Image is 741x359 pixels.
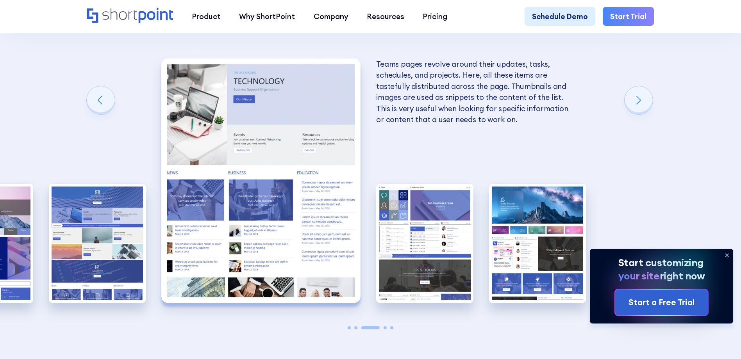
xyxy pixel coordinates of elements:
[314,11,348,22] div: Company
[603,7,654,25] a: Start Trial
[489,184,586,303] img: Best SharePoint Intranet Site Designs
[376,59,575,125] p: Teams pages revolve around their updates, tasks, schedules, and projects. Here, all these items a...
[489,184,586,303] div: 5 / 5
[629,296,695,309] div: Start a Free Trial
[161,59,361,303] img: Best SharePoint Designs
[182,7,230,25] a: Product
[354,326,357,329] span: Go to slide 2
[348,326,351,329] span: Go to slide 1
[376,184,473,303] div: 4 / 5
[49,184,146,303] div: 2 / 5
[357,7,413,25] a: Resources
[384,326,387,329] span: Go to slide 4
[525,7,595,25] a: Schedule Demo
[423,11,447,22] div: Pricing
[361,326,380,329] span: Go to slide 3
[161,59,361,303] div: 3 / 5
[87,86,115,114] div: Previous slide
[87,8,173,24] a: Home
[625,86,653,114] div: Next slide
[230,7,304,25] a: Why ShortPoint
[376,184,473,303] img: Best SharePoint Intranet Examples
[49,184,146,303] img: Best SharePoint Intranet Sites
[390,326,393,329] span: Go to slide 5
[239,11,295,22] div: Why ShortPoint
[192,11,221,22] div: Product
[414,7,457,25] a: Pricing
[367,11,404,22] div: Resources
[615,290,708,315] a: Start a Free Trial
[304,7,357,25] a: Company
